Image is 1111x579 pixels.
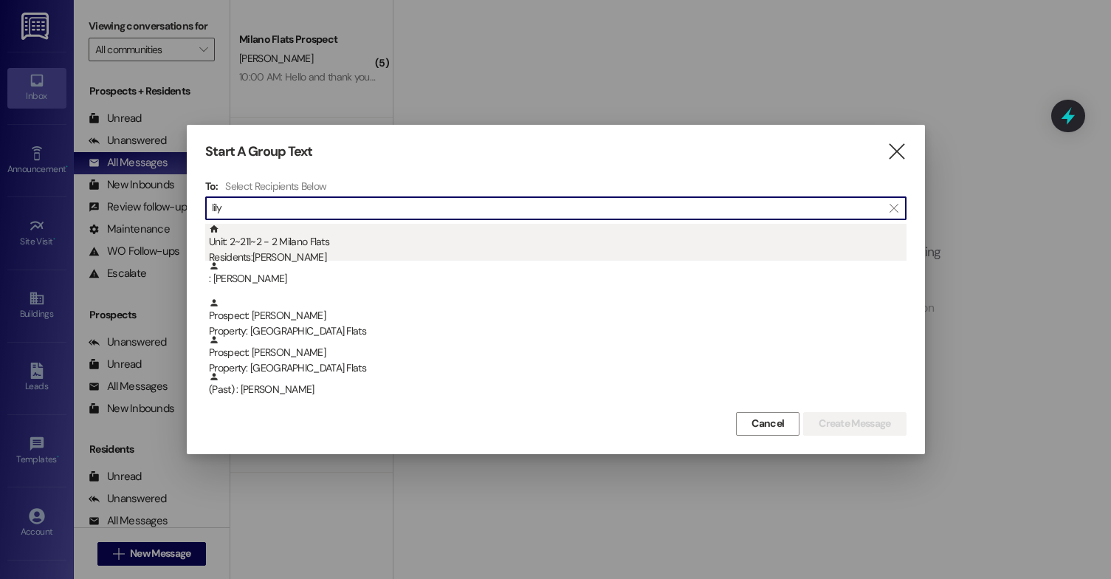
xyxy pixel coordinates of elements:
h3: To: [205,179,219,193]
div: Prospect: [PERSON_NAME] [209,335,907,377]
div: Prospect: [PERSON_NAME]Property: [GEOGRAPHIC_DATA] Flats [205,298,907,335]
div: Unit: 2~211~2 - 2 Milano Flats [209,224,907,266]
button: Clear text [882,197,906,219]
div: Property: [GEOGRAPHIC_DATA] Flats [209,360,907,376]
div: Residents: [PERSON_NAME] [209,250,907,265]
input: Search for any contact or apartment [212,198,882,219]
i:  [890,202,898,214]
span: Cancel [751,416,784,431]
button: Cancel [736,412,799,436]
div: Property: [GEOGRAPHIC_DATA] Flats [209,323,907,339]
button: Create Message [803,412,906,436]
div: (Past) : [PERSON_NAME] [209,371,907,397]
div: : [PERSON_NAME] [209,261,907,287]
h4: Select Recipients Below [225,179,326,193]
div: : [PERSON_NAME] [205,261,907,298]
div: Unit: 2~211~2 - 2 Milano FlatsResidents:[PERSON_NAME] [205,224,907,261]
span: Create Message [819,416,890,431]
div: Prospect: [PERSON_NAME]Property: [GEOGRAPHIC_DATA] Flats [205,335,907,371]
div: Prospect: [PERSON_NAME] [209,298,907,340]
div: (Past) : [PERSON_NAME] [205,371,907,408]
i:  [887,144,907,160]
h3: Start A Group Text [205,143,313,160]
